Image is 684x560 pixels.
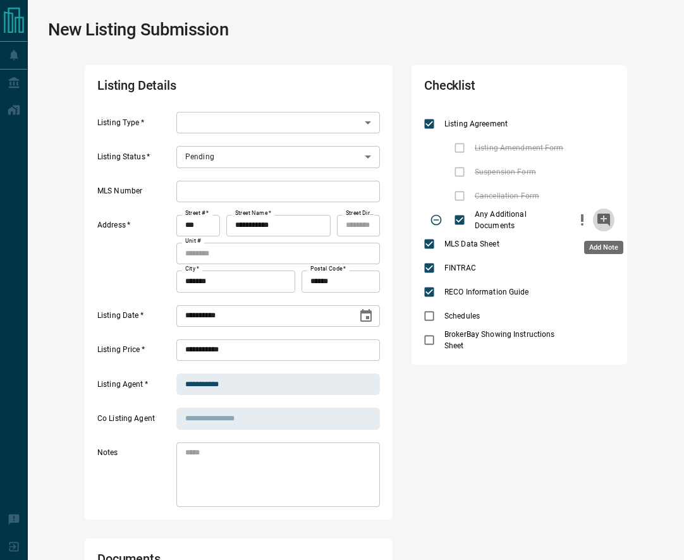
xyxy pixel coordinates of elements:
[584,241,623,254] div: Add Note
[441,118,511,130] span: Listing Agreement
[97,310,173,327] label: Listing Date
[97,413,173,430] label: Co Listing Agent
[353,303,379,329] button: Choose date, selected date is Sep 16, 2025
[441,238,503,250] span: MLS Data Sheet
[97,344,173,361] label: Listing Price
[472,142,566,154] span: Listing Amendment Form
[441,262,479,274] span: FINTRAC
[310,265,346,273] label: Postal Code
[176,146,380,167] div: Pending
[97,118,173,134] label: Listing Type
[97,447,173,507] label: Notes
[424,78,539,99] h2: Checklist
[97,78,267,99] h2: Listing Details
[424,208,448,232] span: Toggle Applicable
[441,286,532,298] span: RECO Information Guide
[571,208,593,232] button: priority
[472,190,542,202] span: Cancellation Form
[97,152,173,168] label: Listing Status
[593,208,614,232] button: add note
[97,186,173,202] label: MLS Number
[441,329,561,351] span: BrokerBay Showing Instructions Sheet
[346,209,374,217] label: Street Direction
[185,209,209,217] label: Street #
[472,166,539,178] span: Suspension Form
[235,209,271,217] label: Street Name
[97,379,173,396] label: Listing Agent
[185,265,199,273] label: City
[48,20,229,40] h1: New Listing Submission
[97,220,173,292] label: Address
[472,209,561,231] span: Any Additional Documents
[185,237,201,245] label: Unit #
[441,310,483,322] span: Schedules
